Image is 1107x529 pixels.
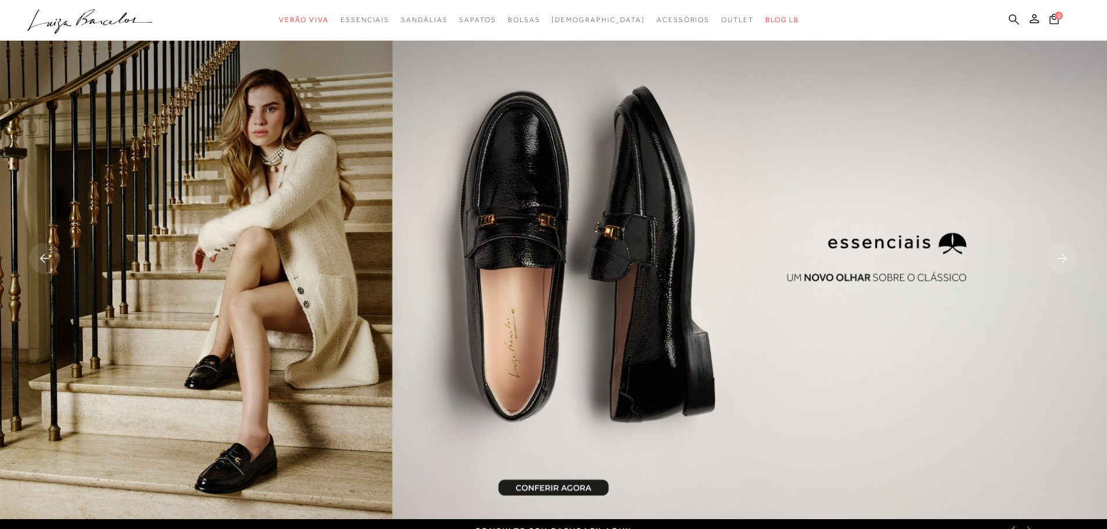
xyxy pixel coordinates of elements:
[721,9,754,31] a: categoryNavScreenReaderText
[551,9,645,31] a: noSubCategoriesText
[508,9,540,31] a: categoryNavScreenReaderText
[508,16,540,24] span: Bolsas
[341,9,389,31] a: categoryNavScreenReaderText
[1046,13,1062,28] button: 0
[279,9,329,31] a: categoryNavScreenReaderText
[721,16,754,24] span: Outlet
[459,9,496,31] a: categoryNavScreenReaderText
[551,16,645,24] span: [DEMOGRAPHIC_DATA]
[401,9,447,31] a: categoryNavScreenReaderText
[657,9,710,31] a: categoryNavScreenReaderText
[279,16,329,24] span: Verão Viva
[765,9,799,31] a: BLOG LB
[1055,12,1063,20] span: 0
[401,16,447,24] span: Sandálias
[765,16,799,24] span: BLOG LB
[341,16,389,24] span: Essenciais
[657,16,710,24] span: Acessórios
[459,16,496,24] span: Sapatos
